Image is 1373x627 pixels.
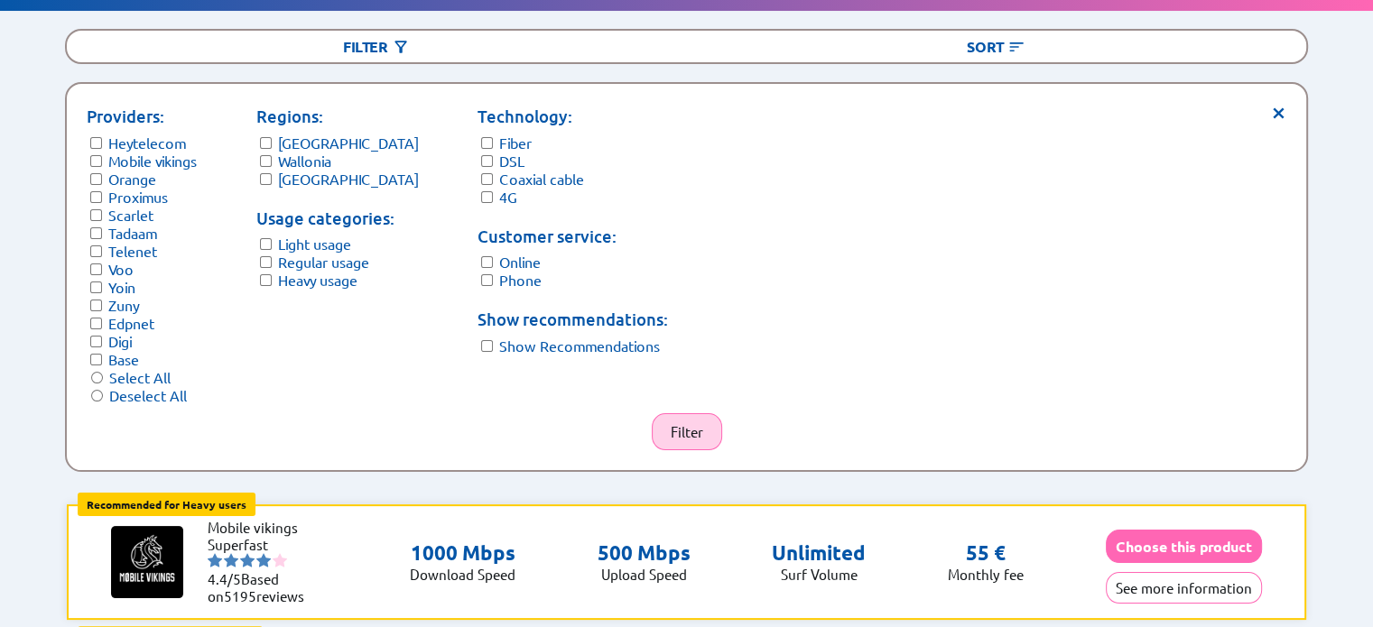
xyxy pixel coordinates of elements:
img: Logo of Mobile vikings [111,526,183,598]
label: Fiber [499,134,532,152]
label: Heytelecom [108,134,186,152]
p: 500 Mbps [598,540,691,566]
label: Zuny [108,296,139,314]
label: Show Recommendations [499,337,660,355]
label: Select All [109,368,171,386]
img: starnr4 [256,553,271,567]
p: 1000 Mbps [410,540,515,566]
label: [GEOGRAPHIC_DATA] [278,170,419,188]
label: Base [108,350,139,368]
label: Online [499,253,541,271]
li: Based on reviews [208,570,316,604]
p: Show recommendations: [478,307,668,332]
label: Coaxial cable [499,170,584,188]
label: Telenet [108,242,157,260]
label: Digi [108,332,132,350]
span: × [1271,104,1286,117]
label: Tadaam [108,224,157,242]
img: Button open the sorting menu [1007,38,1025,56]
p: Providers: [87,104,197,129]
label: Yoin [108,278,135,296]
b: Recommended for Heavy users [87,497,246,512]
p: 55 € [966,540,1006,566]
p: Surf Volume [772,566,866,583]
p: Unlimited [772,540,866,566]
label: Wallonia [278,152,331,170]
p: Upload Speed [598,566,691,583]
img: starnr3 [240,553,255,567]
li: Superfast [208,536,316,553]
label: Edpnet [108,314,154,332]
button: See more information [1106,572,1262,604]
li: Mobile vikings [208,519,316,536]
img: starnr1 [208,553,222,567]
label: Phone [499,271,542,289]
p: Customer service: [478,224,668,249]
p: Usage categories: [256,206,419,231]
label: Proximus [108,188,168,206]
label: Voo [108,260,134,278]
img: starnr5 [273,553,287,567]
button: Filter [652,413,722,450]
label: Orange [108,170,156,188]
a: See more information [1106,579,1262,596]
span: 5195 [224,587,256,604]
label: Deselect All [109,386,187,404]
label: Scarlet [108,206,153,224]
p: Technology: [478,104,668,129]
label: 4G [499,188,517,206]
img: starnr2 [224,553,238,567]
button: Choose this product [1106,530,1262,563]
img: Button open the filtering menu [392,38,410,56]
div: Sort [687,31,1306,62]
p: Regions: [256,104,419,129]
label: Regular usage [278,253,369,271]
div: Filter [67,31,686,62]
label: DSL [499,152,524,170]
p: Monthly fee [948,566,1024,583]
label: Mobile vikings [108,152,197,170]
label: Heavy usage [278,271,357,289]
a: Choose this product [1106,538,1262,555]
p: Download Speed [410,566,515,583]
label: [GEOGRAPHIC_DATA] [278,134,419,152]
span: 4.4/5 [208,570,241,587]
label: Light usage [278,235,351,253]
